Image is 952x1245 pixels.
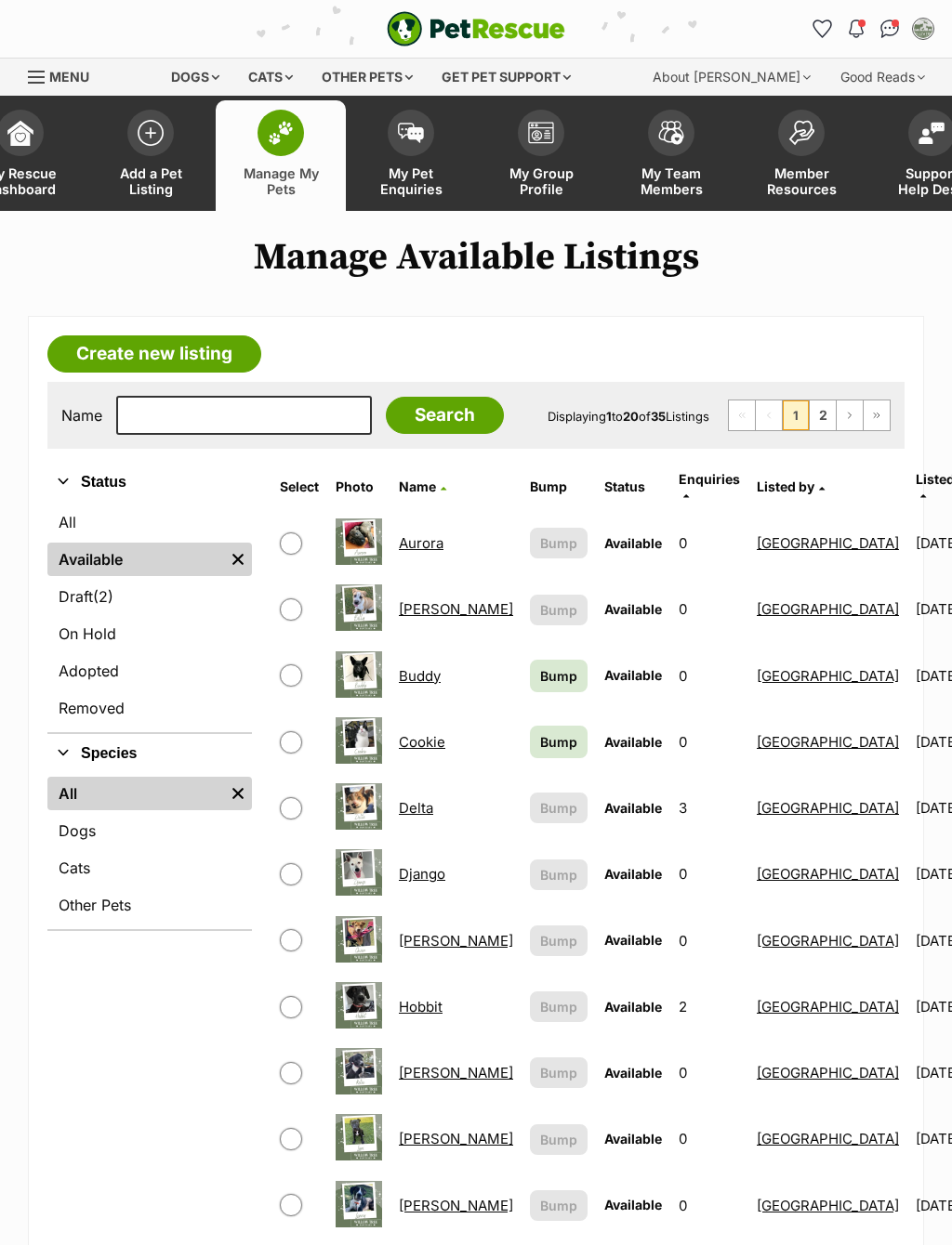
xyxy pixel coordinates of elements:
[729,400,755,430] span: First page
[109,165,192,197] span: Add a Pet Listing
[671,577,747,641] td: 0
[604,601,662,617] span: Available
[757,865,899,883] a: [GEOGRAPHIC_DATA]
[530,528,588,558] button: Bump
[328,465,390,509] th: Photo
[540,1130,577,1149] span: Bump
[640,59,824,96] div: About [PERSON_NAME]
[540,1063,577,1082] span: Bump
[239,165,323,197] span: Manage My Pets
[837,400,863,430] a: Next page
[788,120,814,145] img: member-resources-icon-8e73f808a243e03378d46382f2149f9095a855e16c252ad45f914b54edf8863c.svg
[47,691,252,725] a: Removed
[604,1065,662,1081] span: Available
[757,1130,899,1147] a: [GEOGRAPHIC_DATA]
[499,165,583,197] span: My Group Profile
[224,777,252,810] a: Remove filter
[268,121,294,145] img: manage-my-pets-icon-02211641906a0b7f246fdf0571729dbe1e7629f14944591b6c1af311fb30b64b.svg
[429,59,584,96] div: Get pet support
[651,409,666,424] strong: 35
[540,1196,577,1215] span: Bump
[757,932,899,950] a: [GEOGRAPHIC_DATA]
[540,666,577,686] span: Bump
[399,1064,513,1081] a: [PERSON_NAME]
[756,400,782,430] span: Previous page
[399,865,445,883] a: Django
[757,478,814,494] span: Listed by
[679,471,740,502] a: Enquiries
[309,59,426,96] div: Other pets
[399,478,436,494] span: Name
[827,59,938,96] div: Good Reads
[47,654,252,688] a: Adopted
[810,400,836,430] a: Page 2
[757,1197,899,1214] a: [GEOGRAPHIC_DATA]
[369,165,453,197] span: My Pet Enquiries
[783,400,809,430] span: Page 1
[757,998,899,1016] a: [GEOGRAPHIC_DATA]
[235,59,306,96] div: Cats
[604,734,662,750] span: Available
[671,842,747,906] td: 0
[908,14,938,44] button: My account
[604,1197,662,1212] span: Available
[540,798,577,818] span: Bump
[728,400,891,431] nav: Pagination
[399,932,513,950] a: [PERSON_NAME]
[399,534,443,552] a: Aurora
[671,975,747,1039] td: 2
[47,502,252,732] div: Status
[47,814,252,847] a: Dogs
[47,505,252,539] a: All
[671,1107,747,1171] td: 0
[679,471,740,487] span: translation missing: en.admin.listings.index.attributes.enquiries
[272,465,326,509] th: Select
[849,20,864,38] img: notifications-46538b983faf8c2785f20acdc204bb7945ddae34d4c08c2a6579f10ce5e182be.svg
[399,1130,513,1147] a: [PERSON_NAME]
[93,585,113,608] span: (2)
[841,14,871,44] button: Notifications
[540,600,577,620] span: Bump
[548,409,709,424] span: Displaying to of Listings
[138,120,164,146] img: add-pet-listing-icon-0afa8454b4691262ce3f59096e99ab1cd57d4a30225e0717b998d2c9b9846f56.svg
[47,470,252,494] button: Status
[875,14,905,44] a: Conversations
[528,122,554,144] img: group-profile-icon-3fa3cf56718a62981997c0bc7e787c4b2cf8bcc04b72c1350f741eb67cf2f40e.svg
[606,100,736,211] a: My Team Members
[880,20,900,38] img: chat-41dd97257d64d25036548639549fe6c8038ab92f7586957e7f3b1b290dea8141.svg
[530,859,588,890] button: Bump
[604,1131,662,1147] span: Available
[336,783,382,830] img: Delta
[530,991,588,1022] button: Bump
[757,733,899,751] a: [GEOGRAPHIC_DATA]
[47,580,252,613] a: Draft
[47,335,261,373] a: Create new listing
[540,533,577,553] span: Bump
[386,397,504,434] input: Search
[28,59,102,92] a: Menu
[530,1057,588,1088] button: Bump
[671,1041,747,1105] td: 0
[540,997,577,1016] span: Bump
[530,793,588,823] button: Bump
[7,120,33,146] img: dashboard-icon-eb2f2d2d3e046f16d808141f083e7271f6b2e854fb5c12c21221c1fb7104beca.svg
[597,465,669,509] th: Status
[530,1124,588,1155] button: Bump
[658,121,684,145] img: team-members-icon-5396bd8760b3fe7c0b43da4ab00e1e3bb1a5d9ba89233759b79545d2d3fc5d0d.svg
[399,1197,513,1214] a: [PERSON_NAME]
[61,407,102,424] label: Name
[606,409,612,424] strong: 1
[808,14,838,44] a: Favourites
[399,733,445,751] a: Cookie
[808,14,938,44] ul: Account quick links
[671,776,747,840] td: 3
[49,69,89,85] span: Menu
[757,667,899,685] a: [GEOGRAPHIC_DATA]
[671,1173,747,1238] td: 0
[47,888,252,922] a: Other Pets
[914,20,932,38] img: Willow Tree Sanctuary profile pic
[671,644,747,708] td: 0
[540,732,577,752] span: Bump
[671,909,747,973] td: 0
[530,1190,588,1221] button: Bump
